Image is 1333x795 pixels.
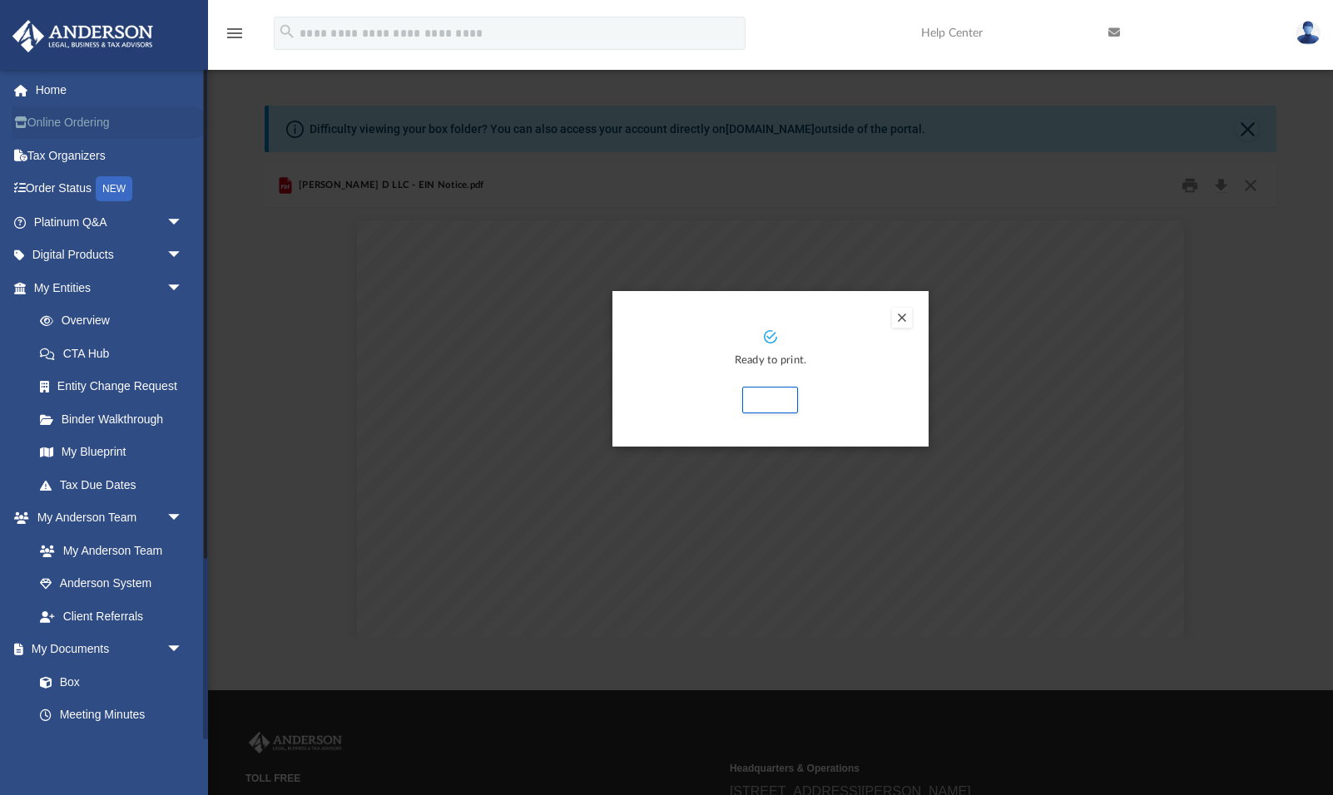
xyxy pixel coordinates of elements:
[225,32,245,43] a: menu
[12,139,208,172] a: Tax Organizers
[278,22,296,41] i: search
[23,567,200,600] a: Anderson System
[12,205,208,239] a: Platinum Q&Aarrow_drop_down
[12,239,208,272] a: Digital Productsarrow_drop_down
[629,352,912,371] p: Ready to print.
[166,205,200,239] span: arrow_drop_down
[23,665,191,699] a: Box
[166,239,200,273] span: arrow_drop_down
[23,304,208,338] a: Overview
[12,271,208,304] a: My Entitiesarrow_drop_down
[12,106,208,140] a: Online Ordering
[12,73,208,106] a: Home
[12,633,200,666] a: My Documentsarrow_drop_down
[166,501,200,536] span: arrow_drop_down
[225,23,245,43] i: menu
[23,699,200,732] a: Meeting Minutes
[1296,21,1321,45] img: User Pic
[7,20,158,52] img: Anderson Advisors Platinum Portal
[23,337,208,370] a: CTA Hub
[23,370,208,403] a: Entity Change Request
[265,164,1277,637] div: Preview
[742,387,798,413] button: Print
[23,600,200,633] a: Client Referrals
[166,633,200,667] span: arrow_drop_down
[23,468,208,501] a: Tax Due Dates
[12,172,208,206] a: Order StatusNEW
[96,176,132,201] div: NEW
[23,534,191,567] a: My Anderson Team
[166,271,200,305] span: arrow_drop_down
[12,501,200,535] a: My Anderson Teamarrow_drop_down
[23,436,200,469] a: My Blueprint
[23,731,191,764] a: Forms Library
[23,402,208,436] a: Binder Walkthrough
